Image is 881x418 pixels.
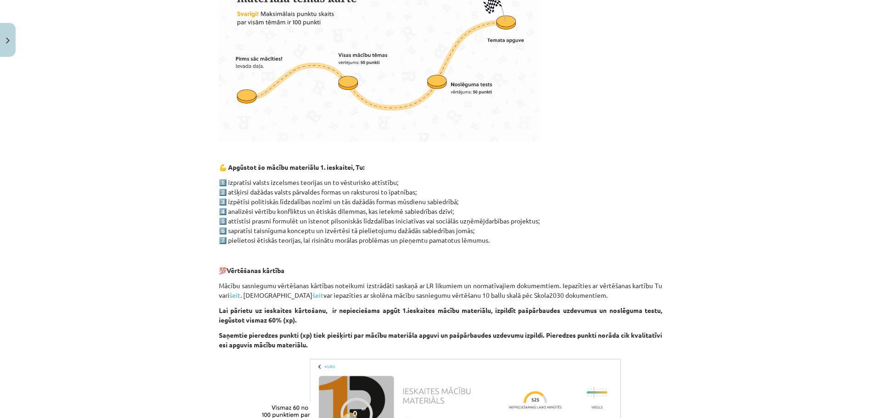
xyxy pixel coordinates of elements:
[219,178,662,245] p: 1️⃣ izpratīsi valsts izcelsmes teorijas un to vēsturisko attīstību; 2️⃣ atšķirsi dažādas valsts p...
[312,291,323,299] a: šeit
[219,281,662,300] p: Mācību sasniegumu vērtēšanas kārtības noteikumi izstrādāti saskaņā ar LR likumiem un normatīvajie...
[219,266,662,275] p: 💯
[219,306,662,324] strong: Lai pārietu uz ieskaites kārtošanu, ir nepieciešams apgūt 1.ieskaites mācību materiālu, izpildīt ...
[219,163,364,171] strong: 💪 Apgūstot šo mācību materiālu 1. ieskaitei, Tu:
[229,291,240,299] a: šeit
[227,266,284,274] strong: Vērtēšanas kārtība
[6,38,10,44] img: icon-close-lesson-0947bae3869378f0d4975bcd49f059093ad1ed9edebbc8119c70593378902aed.svg
[219,331,662,349] strong: Saņemtie pieredzes punkti (xp) tiek piešķirti par mācību materiāla apguvi un pašpārbaudes uzdevum...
